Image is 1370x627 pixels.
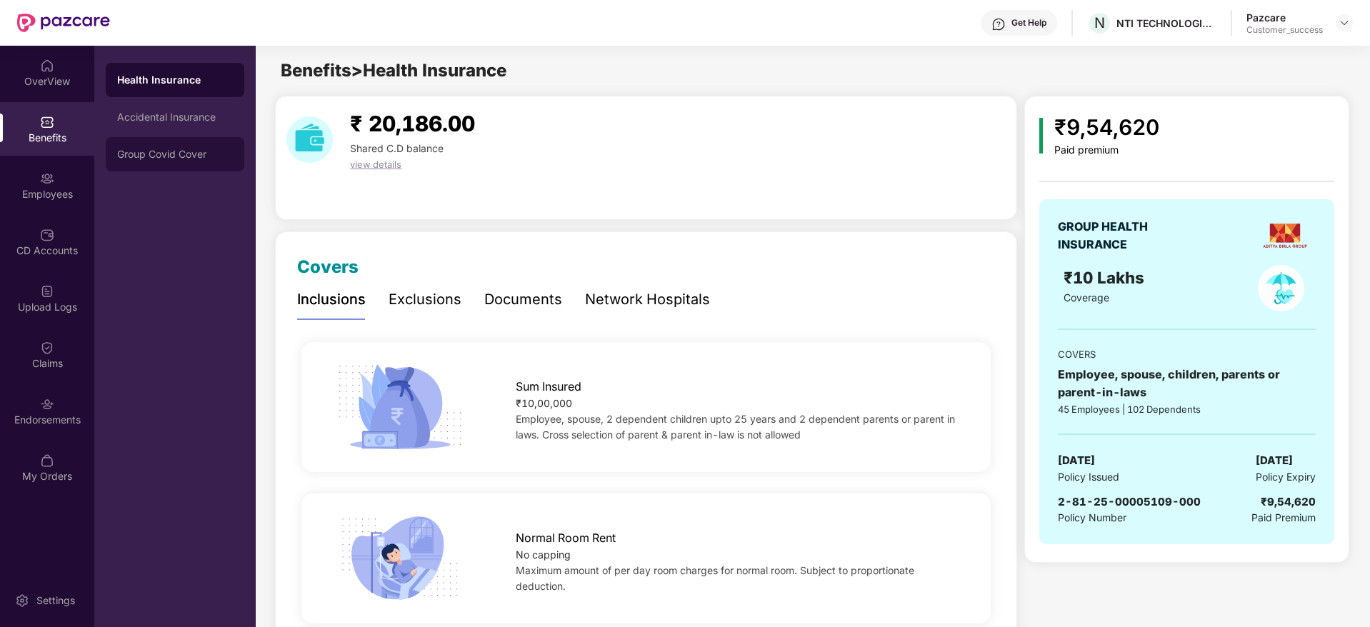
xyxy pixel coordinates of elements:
[585,289,710,311] div: Network Hospitals
[1054,144,1159,156] div: Paid premium
[991,17,1006,31] img: svg+xml;base64,PHN2ZyBpZD0iSGVscC0zMngzMiIgeG1sbnM9Imh0dHA6Ly93d3cudzMub3JnLzIwMDAvc3ZnIiB3aWR0aD...
[516,378,581,396] span: Sum Insured
[1116,16,1216,30] div: NTI TECHNOLOGIES PRIVATE LIMITED
[1258,265,1304,311] img: policyIcon
[281,60,506,81] span: Benefits > Health Insurance
[15,593,29,608] img: svg+xml;base64,PHN2ZyBpZD0iU2V0dGluZy0yMHgyMCIgeG1sbnM9Imh0dHA6Ly93d3cudzMub3JnLzIwMDAvc3ZnIiB3aW...
[297,289,366,311] div: Inclusions
[1011,17,1046,29] div: Get Help
[1339,17,1350,29] img: svg+xml;base64,PHN2ZyBpZD0iRHJvcGRvd24tMzJ4MzIiIHhtbG5zPSJodHRwOi8vd3d3LnczLm9yZy8yMDAwL3N2ZyIgd2...
[40,59,54,73] img: svg+xml;base64,PHN2ZyBpZD0iSG9tZSIgeG1sbnM9Imh0dHA6Ly93d3cudzMub3JnLzIwMDAvc3ZnIiB3aWR0aD0iMjAiIG...
[1058,347,1315,361] div: COVERS
[1054,111,1159,144] div: ₹9,54,620
[1261,493,1316,511] div: ₹9,54,620
[40,171,54,186] img: svg+xml;base64,PHN2ZyBpZD0iRW1wbG95ZWVzIiB4bWxucz0iaHR0cDovL3d3dy53My5vcmcvMjAwMC9zdmciIHdpZHRoPS...
[1058,495,1201,508] span: 2-81-25-00005109-000
[1058,218,1183,254] div: GROUP HEALTH INSURANCE
[286,116,333,163] img: download
[1246,11,1323,24] div: Pazcare
[1058,366,1315,401] div: Employee, spouse, children, parents or parent-in-laws
[1039,118,1043,154] img: icon
[516,396,960,411] div: ₹10,00,000
[1058,469,1119,485] span: Policy Issued
[1256,469,1316,485] span: Policy Expiry
[332,511,467,606] img: icon
[1058,452,1095,469] span: [DATE]
[516,547,960,563] div: No capping
[40,397,54,411] img: svg+xml;base64,PHN2ZyBpZD0iRW5kb3JzZW1lbnRzIiB4bWxucz0iaHR0cDovL3d3dy53My5vcmcvMjAwMC9zdmciIHdpZH...
[32,593,79,608] div: Settings
[1064,291,1109,304] span: Coverage
[40,115,54,129] img: svg+xml;base64,PHN2ZyBpZD0iQmVuZWZpdHMiIHhtbG5zPSJodHRwOi8vd3d3LnczLm9yZy8yMDAwL3N2ZyIgd2lkdGg9Ij...
[516,529,616,547] span: Normal Room Rent
[1058,511,1126,523] span: Policy Number
[1058,402,1315,416] div: 45 Employees | 102 Dependents
[1260,211,1310,261] img: insurerLogo
[516,564,914,592] span: Maximum amount of per day room charges for normal room. Subject to proportionate deduction.
[332,360,467,454] img: icon
[1094,14,1105,31] span: N
[40,284,54,299] img: svg+xml;base64,PHN2ZyBpZD0iVXBsb2FkX0xvZ3MiIGRhdGEtbmFtZT0iVXBsb2FkIExvZ3MiIHhtbG5zPSJodHRwOi8vd3...
[40,341,54,355] img: svg+xml;base64,PHN2ZyBpZD0iQ2xhaW0iIHhtbG5zPSJodHRwOi8vd3d3LnczLm9yZy8yMDAwL3N2ZyIgd2lkdGg9IjIwIi...
[40,228,54,242] img: svg+xml;base64,PHN2ZyBpZD0iQ0RfQWNjb3VudHMiIGRhdGEtbmFtZT0iQ0QgQWNjb3VudHMiIHhtbG5zPSJodHRwOi8vd3...
[1251,510,1316,526] span: Paid Premium
[516,413,955,441] span: Employee, spouse, 2 dependent children upto 25 years and 2 dependent parents or parent in laws. C...
[389,289,461,311] div: Exclusions
[484,289,562,311] div: Documents
[117,149,233,160] div: Group Covid Cover
[350,159,401,170] span: view details
[1064,268,1149,287] span: ₹10 Lakhs
[17,14,110,32] img: New Pazcare Logo
[297,256,359,277] span: Covers
[350,142,444,154] span: Shared C.D balance
[350,111,475,136] span: ₹ 20,186.00
[40,453,54,468] img: svg+xml;base64,PHN2ZyBpZD0iTXlfT3JkZXJzIiBkYXRhLW5hbWU9Ik15IE9yZGVycyIgeG1sbnM9Imh0dHA6Ly93d3cudz...
[1256,452,1293,469] span: [DATE]
[117,73,233,87] div: Health Insurance
[117,111,233,123] div: Accidental Insurance
[1246,24,1323,36] div: Customer_success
